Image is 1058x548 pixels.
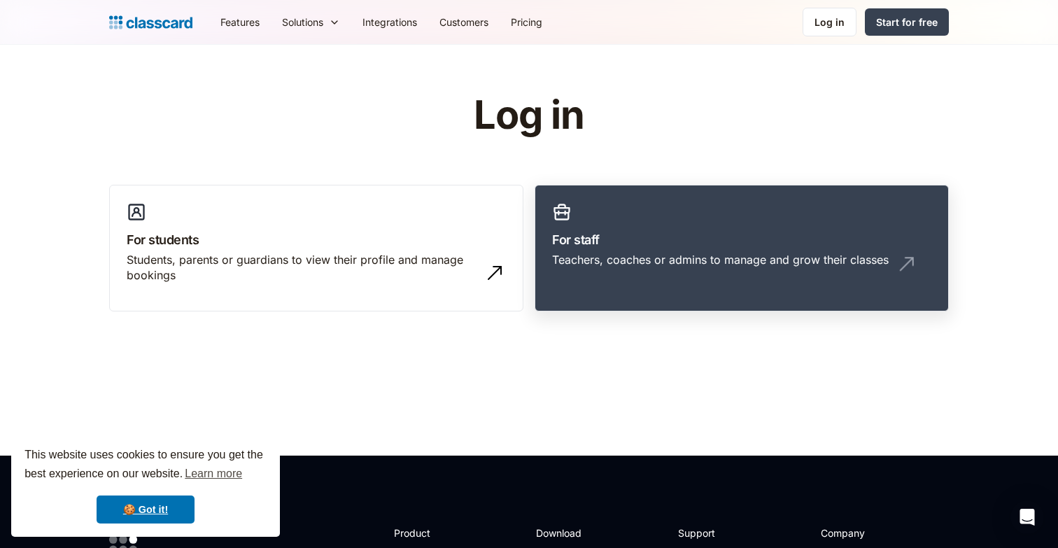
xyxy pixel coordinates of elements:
[1010,500,1044,534] div: Open Intercom Messenger
[209,6,271,38] a: Features
[865,8,949,36] a: Start for free
[127,252,478,283] div: Students, parents or guardians to view their profile and manage bookings
[678,526,735,540] h2: Support
[127,230,506,249] h3: For students
[11,433,280,537] div: cookieconsent
[109,13,192,32] a: home
[536,526,593,540] h2: Download
[552,230,931,249] h3: For staff
[351,6,428,38] a: Integrations
[97,496,195,524] a: dismiss cookie message
[552,252,889,267] div: Teachers, coaches or admins to manage and grow their classes
[803,8,856,36] a: Log in
[500,6,553,38] a: Pricing
[814,15,845,29] div: Log in
[24,447,267,484] span: This website uses cookies to ensure you get the best experience on our website.
[394,526,469,540] h2: Product
[183,463,244,484] a: learn more about cookies
[282,15,323,29] div: Solutions
[271,6,351,38] div: Solutions
[876,15,938,29] div: Start for free
[307,94,752,137] h1: Log in
[535,185,949,312] a: For staffTeachers, coaches or admins to manage and grow their classes
[109,185,523,312] a: For studentsStudents, parents or guardians to view their profile and manage bookings
[428,6,500,38] a: Customers
[821,526,914,540] h2: Company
